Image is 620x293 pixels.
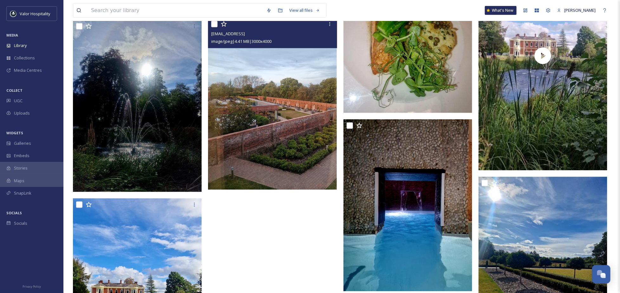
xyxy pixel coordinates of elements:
[14,110,30,116] span: Uploads
[14,98,23,104] span: UGC
[286,4,323,17] a: View all files
[554,4,599,17] a: [PERSON_NAME]
[6,130,23,135] span: WIDGETS
[211,31,245,37] span: [EMAIL_ADDRESS]
[343,119,472,291] img: ext_1758083981.151283_mjamiddleton@gmail.com-inbound3181571914276071241.jpg
[14,190,31,196] span: SnapLink
[20,11,50,17] span: Valor Hospitality
[592,265,610,283] button: Open Chat
[14,55,35,61] span: Collections
[485,6,517,15] a: What's New
[6,88,23,93] span: COLLECT
[14,178,24,184] span: Maps
[14,67,42,73] span: Media Centres
[211,38,271,44] span: image/jpeg | 4.41 MB | 3000 x 4000
[73,20,202,192] img: ext_1758083981.128813_mjamiddleton@gmail.com-inbound3649484797222769439.jpg
[6,33,18,37] span: MEDIA
[10,10,16,17] img: images
[14,153,29,159] span: Embeds
[14,43,27,49] span: Library
[23,284,41,289] span: Privacy Policy
[565,7,596,13] span: [PERSON_NAME]
[14,220,27,226] span: Socials
[6,210,22,215] span: SOCIALS
[14,165,28,171] span: Stories
[208,18,337,190] img: ext_1758083981.131489_mjamiddleton@gmail.com-inbound1652512099029946968.jpg
[14,140,31,146] span: Galleries
[88,3,263,17] input: Search your library
[23,282,41,290] a: Privacy Policy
